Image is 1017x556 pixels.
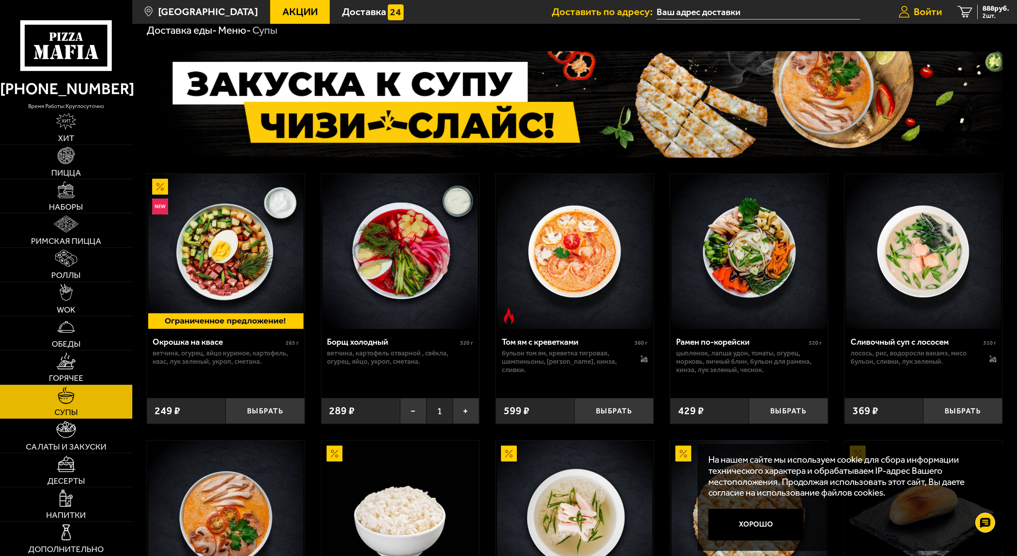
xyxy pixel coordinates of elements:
button: Выбрать [923,398,1002,424]
span: Хит [58,134,74,142]
a: Сливочный суп с лососем [845,174,1002,329]
button: + [453,398,479,424]
div: Рамен по-корейски [676,337,807,347]
img: Новинка [152,199,168,214]
button: Выбрать [574,398,654,424]
a: Доставка еды- [147,24,217,37]
a: Острое блюдоТом ям с креветками [496,174,654,329]
span: Горячее [49,374,83,382]
button: Хорошо [708,509,804,541]
a: АкционныйНовинкаОкрошка на квасе [147,174,305,329]
p: ветчина, картофель отварной , свёкла, огурец, яйцо, укроп, сметана. [327,349,473,366]
span: [GEOGRAPHIC_DATA] [158,7,258,17]
img: Рамен по-корейски [671,174,827,329]
img: 15daf4d41897b9f0e9f617042186c801.svg [388,4,404,20]
a: Борщ холодный [321,174,479,329]
span: Десерты [47,477,85,485]
button: Выбрать [749,398,828,424]
span: Доставить по адресу: [552,7,657,17]
span: Напитки [46,511,86,519]
div: Окрошка на квасе [153,337,284,347]
span: 369 ₽ [853,405,878,416]
span: Дополнительно [28,545,104,553]
div: Том ям с креветками [502,337,633,347]
span: 429 ₽ [678,405,704,416]
img: Том ям с креветками [497,174,652,329]
img: Окрошка на квасе [148,174,304,329]
span: 520 г [809,340,822,346]
span: 1 [426,398,452,424]
img: Акционный [675,446,691,461]
img: Акционный [501,446,517,461]
img: Острое блюдо [501,308,517,324]
span: Наборы [49,203,83,211]
span: Пицца [51,168,81,177]
span: Римская пицца [31,237,101,245]
a: Рамен по-корейски [670,174,828,329]
span: 888 руб. [982,5,1009,12]
img: Сливочный суп с лососем [846,174,1001,329]
p: ветчина, огурец, яйцо куриное, картофель, квас, лук зеленый, укроп, сметана. [153,349,299,366]
span: Доставка [342,7,386,17]
span: 2 шт. [982,13,1009,19]
p: На нашем сайте мы используем cookie для сбора информации технического характера и обрабатываем IP... [708,454,988,498]
span: 599 ₽ [504,405,530,416]
span: Роллы [51,271,81,279]
p: лосось, рис, водоросли вакамэ, мисо бульон, сливки, лук зеленый. [851,349,979,366]
span: Обеды [52,340,81,348]
div: Борщ холодный [327,337,458,347]
span: 289 ₽ [329,405,355,416]
span: Супы [54,408,78,416]
span: Акции [282,7,318,17]
img: Акционный [152,179,168,195]
p: цыпленок, лапша удон, томаты, огурец, морковь, яичный блин, бульон для рамена, кинза, лук зеленый... [676,349,822,375]
button: − [400,398,426,424]
span: 249 ₽ [155,405,180,416]
span: Войти [914,7,942,17]
img: Борщ холодный [323,174,478,329]
span: 320 г [460,340,473,346]
p: бульон том ям, креветка тигровая, шампиньоны, [PERSON_NAME], кинза, сливки. [502,349,630,375]
input: Ваш адрес доставки [657,5,860,19]
span: WOK [57,305,75,314]
span: 265 г [286,340,299,346]
a: Меню- [218,24,251,37]
img: Акционный [327,446,342,461]
span: Салаты и закуски [26,442,106,451]
div: Супы [252,23,277,37]
span: 360 г [634,340,648,346]
span: 310 г [983,340,996,346]
button: Выбрать [226,398,305,424]
div: Сливочный суп с лососем [851,337,982,347]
